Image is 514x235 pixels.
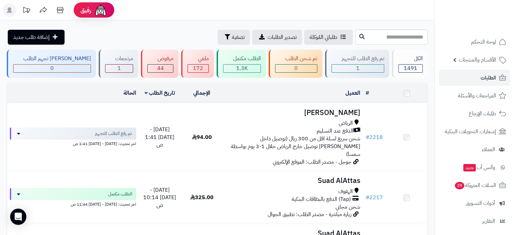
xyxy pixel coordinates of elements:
[292,195,351,203] span: (Tap) الدفع بالبطاقات البنكية
[18,3,35,19] a: تحديثات المنصة
[463,163,495,172] span: وآتس آب
[157,64,164,72] span: 44
[145,125,174,149] span: [DATE] - [DATE] 1:41 ص
[190,193,214,202] span: 325.00
[188,65,208,72] div: 172
[310,33,337,41] span: طلباتي المُوكلة
[468,19,508,33] img: logo-2.png
[391,50,429,78] a: الكل1491
[439,123,510,140] a: إشعارات التحويلات البنكية
[218,30,250,45] button: تصفية
[338,188,353,195] span: الهفوف
[332,65,384,72] div: 1
[366,133,369,141] span: #
[80,6,91,14] span: رفيق
[145,89,175,97] a: تاريخ الطلب
[466,198,495,208] span: أدوات التسويق
[147,55,173,63] div: مرفوض
[439,141,510,158] a: العملاء
[123,89,136,97] a: الحالة
[366,193,369,202] span: #
[439,177,510,193] a: السلات المتروكة39
[463,164,476,171] span: جديد
[294,64,298,72] span: 0
[404,64,417,72] span: 1491
[398,55,423,63] div: الكل
[469,109,496,118] span: طلبات الإرجاع
[459,55,496,65] span: الأقسام والمنتجات
[215,50,267,78] a: الطلب مكتمل 1.3K
[332,55,384,63] div: تم رفع الطلب للتجهيز
[366,89,369,97] a: #
[366,193,383,202] a: #2217
[471,37,496,47] span: لوحة التحكم
[439,105,510,122] a: طلبات الإرجاع
[140,50,180,78] a: مرفوض 44
[188,55,209,63] div: ملغي
[10,200,136,207] div: اخر تحديث: [DATE] - [DATE] 11:44 ص
[273,158,351,166] span: جوجل - مصدر الطلب: الموقع الإلكتروني
[223,65,261,72] div: 1273
[94,3,107,17] img: ai-face.png
[339,119,353,127] span: الرياض
[481,73,496,83] span: الطلبات
[439,213,510,229] a: التقارير
[267,50,324,78] a: تم شحن الطلب 0
[143,186,176,210] span: [DATE] - [DATE] 10:14 ص
[5,50,97,78] a: [PERSON_NAME] تجهيز الطلب 0
[95,130,132,137] span: تم رفع الطلب للتجهيز
[439,195,510,211] a: أدوات التسويق
[105,65,133,72] div: 1
[439,34,510,50] a: لوحة التحكم
[439,70,510,86] a: الطلبات
[304,30,353,45] a: طلباتي المُوكلة
[50,64,54,72] span: 0
[108,191,132,197] span: الطلب مكتمل
[225,177,360,185] h3: Suad AlAttas
[482,145,495,154] span: العملاء
[223,55,261,63] div: الطلب مكتمل
[482,216,495,226] span: التقارير
[336,203,360,211] span: شحن مجاني
[366,133,383,141] a: #2218
[317,127,353,135] span: الدفع عند التسليم
[252,30,302,45] a: تصدير الطلبات
[232,33,245,41] span: تصفية
[439,88,510,104] a: المراجعات والأسئلة
[192,133,212,141] span: 94.00
[455,182,464,189] span: 39
[193,64,203,72] span: 172
[275,65,317,72] div: 0
[454,181,496,190] span: السلات المتروكة
[231,135,360,158] span: شحن سريع لسلة اقل من 300 ريال (توصيل داخل [PERSON_NAME] توصيل خارج الرياض خلال 1-3 يوم بواسطة سمسا)
[10,209,26,225] div: Open Intercom Messenger
[458,91,496,100] span: المراجعات والأسئلة
[193,89,210,97] a: الإجمالي
[345,89,360,97] a: العميل
[14,65,91,72] div: 0
[236,64,248,72] span: 1.3K
[225,109,360,117] h3: [PERSON_NAME]
[105,55,133,63] div: مرتجعات
[97,50,140,78] a: مرتجعات 1
[268,210,351,218] span: زيارة مباشرة - مصدر الطلب: تطبيق الجوال
[324,50,391,78] a: تم رفع الطلب للتجهيز 1
[445,127,496,136] span: إشعارات التحويلات البنكية
[118,64,121,72] span: 1
[13,33,50,41] span: إضافة طلب جديد
[275,55,317,63] div: تم شحن الطلب
[439,159,510,175] a: وآتس آبجديد
[148,65,173,72] div: 44
[268,33,297,41] span: تصدير الطلبات
[13,55,91,63] div: [PERSON_NAME] تجهيز الطلب
[10,140,136,147] div: اخر تحديث: [DATE] - [DATE] 1:41 ص
[8,30,65,45] a: إضافة طلب جديد
[180,50,215,78] a: ملغي 172
[356,64,360,72] span: 1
